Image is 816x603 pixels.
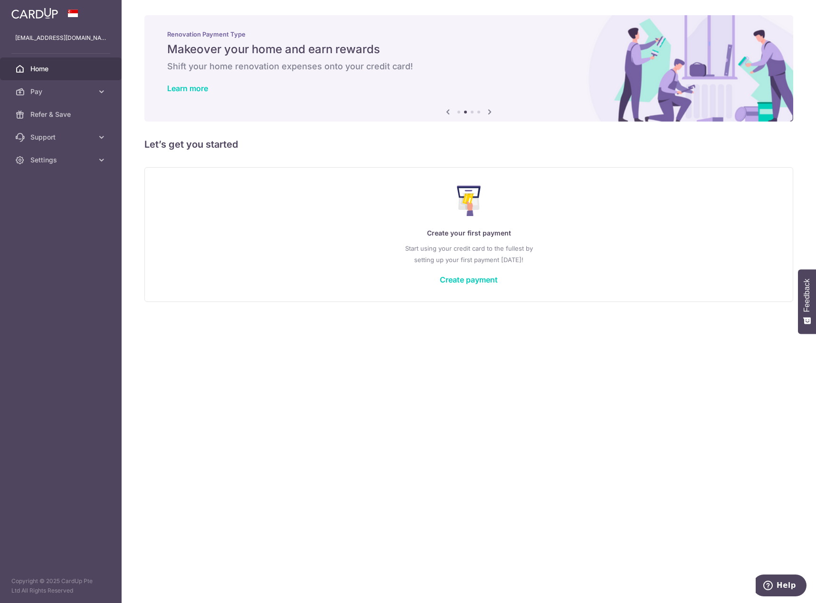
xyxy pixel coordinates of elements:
p: Create your first payment [164,227,774,239]
img: Make Payment [457,186,481,216]
span: Settings [30,155,93,165]
h6: Shift your home renovation expenses onto your credit card! [167,61,770,72]
iframe: Opens a widget where you can find more information [756,575,807,598]
span: Feedback [803,279,811,312]
img: CardUp [11,8,58,19]
p: [EMAIL_ADDRESS][DOMAIN_NAME] [15,33,106,43]
span: Support [30,132,93,142]
span: Pay [30,87,93,96]
button: Feedback - Show survey [798,269,816,334]
span: Home [30,64,93,74]
img: Renovation banner [144,15,793,122]
h5: Makeover your home and earn rewards [167,42,770,57]
h5: Let’s get you started [144,137,793,152]
a: Learn more [167,84,208,93]
a: Create payment [440,275,498,284]
span: Refer & Save [30,110,93,119]
p: Start using your credit card to the fullest by setting up your first payment [DATE]! [164,243,774,265]
p: Renovation Payment Type [167,30,770,38]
